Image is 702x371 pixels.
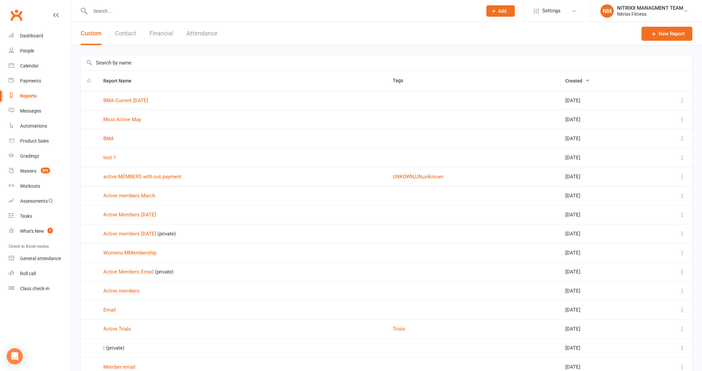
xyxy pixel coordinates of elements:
button: Trials [393,325,405,333]
a: Workouts [9,179,71,194]
a: Calendar [9,58,71,73]
span: Settings [542,3,561,18]
button: unknown [423,173,443,181]
div: Class check-in [20,286,49,291]
a: l [103,345,105,351]
a: Active members [DATE] [103,231,156,237]
a: Email [103,307,116,313]
a: BMA [103,136,114,142]
td: [DATE] [559,281,645,300]
a: active MEMBERS with out payment [103,174,182,180]
div: Calendar [20,63,39,68]
div: Payments [20,78,41,83]
button: Custom [81,22,102,45]
div: Workouts [20,183,40,189]
a: General attendance kiosk mode [9,251,71,266]
div: Tasks [20,213,32,219]
div: Messages [20,108,41,114]
a: Messages [9,104,71,119]
button: Attendance [187,22,218,45]
a: Product Sales [9,134,71,149]
div: Assessments [20,198,53,204]
div: Dashboard [20,33,43,38]
td: [DATE] [559,167,645,186]
td: [DATE] [559,262,645,281]
td: [DATE] [559,243,645,262]
a: test 1 [103,155,116,161]
button: UN [415,173,422,181]
div: Automations [20,123,47,129]
span: 1 [47,228,53,233]
td: [DATE] [559,129,645,148]
td: [DATE] [559,300,645,319]
a: Active Trials [103,326,131,332]
div: People [20,48,34,53]
a: Most Active May [103,117,141,123]
td: [DATE] [559,205,645,224]
a: Class kiosk mode [9,281,71,296]
a: What's New1 [9,224,71,239]
div: Product Sales [20,138,49,144]
div: Gradings [20,153,39,159]
a: Active members [103,288,140,294]
span: Created [565,78,590,83]
a: Waivers 899 [9,164,71,179]
td: [DATE] [559,91,645,110]
div: NM [600,4,614,18]
button: Contact [115,22,136,45]
a: BMA Current [DATE] [103,98,148,104]
button: Financial [149,22,173,45]
span: (private) [106,345,124,351]
div: Nitrixx Fitness [617,11,683,17]
a: Womens MMembership [103,250,156,256]
a: Clubworx [8,7,25,23]
div: Open Intercom Messenger [7,348,23,364]
th: Tags [387,71,559,91]
a: Active members March [103,193,155,199]
div: What's New [20,228,44,234]
a: Roll call [9,266,71,281]
a: People [9,43,71,58]
a: Tasks [9,209,71,224]
a: Automations [9,119,71,134]
div: General attendance [20,256,61,261]
td: [DATE] [559,110,645,129]
a: Member email [103,364,135,370]
span: , [414,174,415,180]
div: Roll call [20,271,36,276]
a: Reports [9,88,71,104]
span: 899 [41,168,50,173]
button: Add [486,5,515,17]
span: (private) [157,231,176,237]
a: Dashboard [9,28,71,43]
a: Payments [9,73,71,88]
td: [DATE] [559,186,645,205]
span: Add [498,8,506,14]
a: Assessments [9,194,71,209]
span: , [422,174,423,180]
a: Active Members [DATE] [103,212,156,218]
input: Search by name [81,55,692,70]
td: [DATE] [559,319,645,338]
button: UNKOWN [393,173,414,181]
div: NITRIXX MANAGMENT TEAM [617,5,683,11]
a: Gradings [9,149,71,164]
button: Created [565,77,590,85]
td: [DATE] [559,148,645,167]
td: [DATE] [559,224,645,243]
button: Report Name [103,77,139,85]
div: Waivers [20,168,36,174]
div: Reports [20,93,37,99]
td: [DATE] [559,338,645,357]
span: Report Name [103,78,139,83]
a: Active Members Email [103,269,154,275]
a: New Report [641,27,692,41]
span: (private) [155,269,173,275]
input: Search... [88,6,478,16]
